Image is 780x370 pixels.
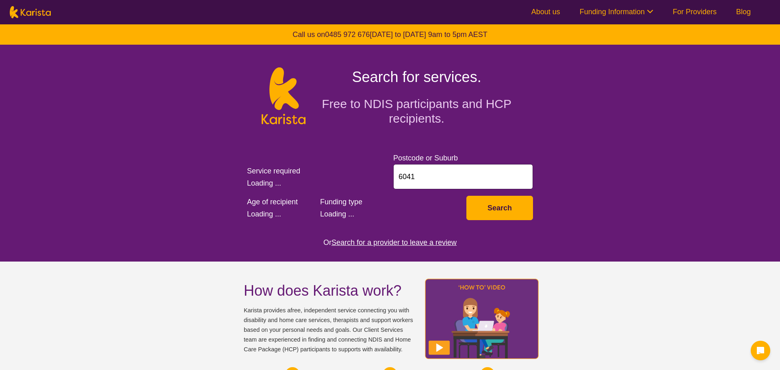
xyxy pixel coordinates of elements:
label: Funding type [320,198,362,206]
a: About us [531,8,560,16]
b: free [290,307,301,314]
a: Funding Information [580,8,653,16]
a: Blog [736,8,751,16]
span: Karista provides a , independent service connecting you with disability and home care services, t... [244,305,414,354]
button: Search for a provider to leave a review [331,236,457,249]
div: Loading ... [247,208,314,220]
div: Loading ... [320,208,460,220]
a: 0485 972 676 [325,30,370,39]
label: Service required [247,167,300,175]
b: Call us on [DATE] to [DATE] 9am to 5pm AEST [292,30,487,39]
h2: Free to NDIS participants and HCP recipients. [315,97,518,126]
img: Karista video [422,276,541,361]
div: Loading ... [247,177,387,189]
label: Postcode or Suburb [393,154,458,162]
span: Or [323,236,331,249]
h1: How does Karista work? [244,281,414,301]
img: Karista logo [10,6,51,18]
h1: Search for services. [315,67,518,87]
input: Type [393,164,533,189]
a: For Providers [673,8,717,16]
button: Search [466,196,533,220]
img: Karista logo [262,67,305,124]
label: Age of recipient [247,198,298,206]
